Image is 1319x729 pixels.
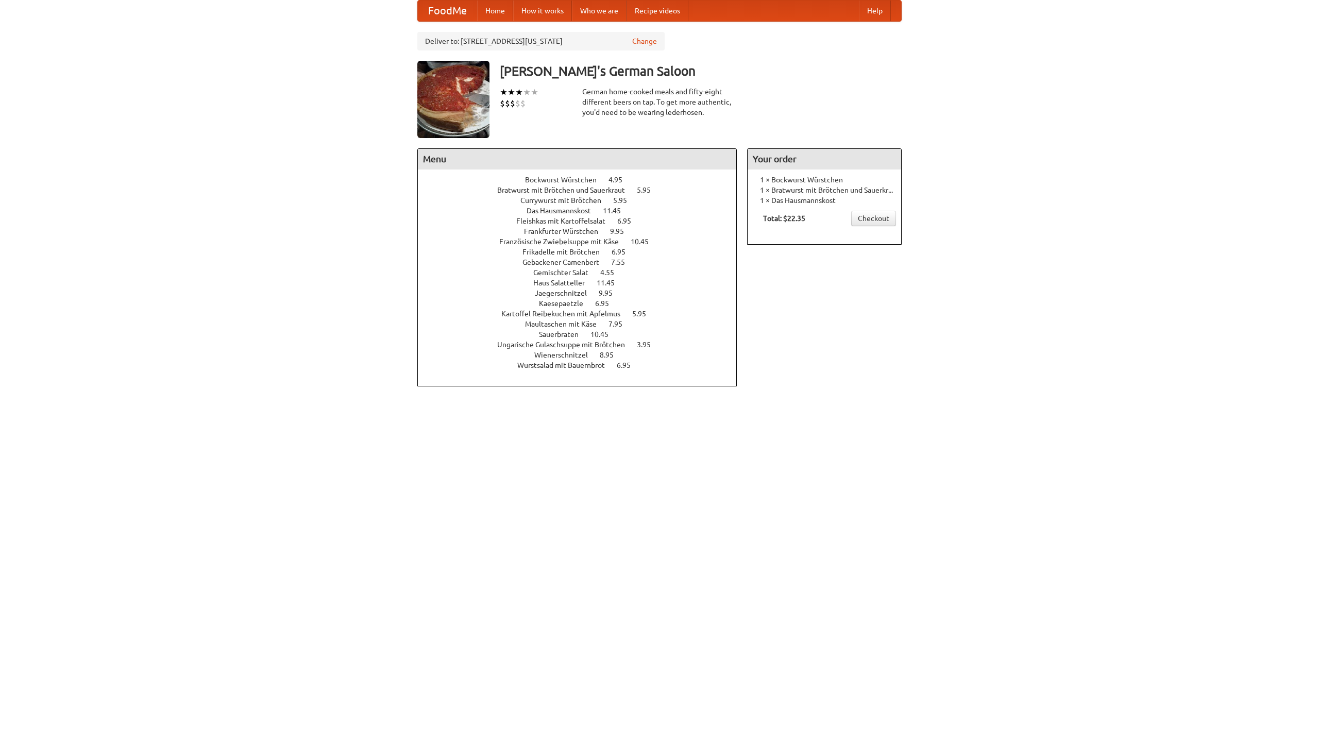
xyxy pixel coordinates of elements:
span: 8.95 [600,351,624,359]
span: 6.95 [612,248,636,256]
span: Bockwurst Würstchen [525,176,607,184]
a: FoodMe [418,1,477,21]
span: 3.95 [637,341,661,349]
span: 10.45 [631,238,659,246]
span: 7.55 [611,258,635,266]
h3: [PERSON_NAME]'s German Saloon [500,61,902,81]
span: Frankfurter Würstchen [524,227,608,235]
li: ★ [515,87,523,98]
a: Frikadelle mit Brötchen 6.95 [522,248,645,256]
span: 5.95 [613,196,637,205]
span: Das Hausmannskost [527,207,601,215]
span: 11.45 [603,207,631,215]
span: 4.95 [608,176,633,184]
a: Wienerschnitzel 8.95 [534,351,633,359]
a: Wurstsalad mit Bauernbrot 6.95 [517,361,650,369]
span: Bratwurst mit Brötchen und Sauerkraut [497,186,635,194]
a: Checkout [851,211,896,226]
a: Ungarische Gulaschsuppe mit Brötchen 3.95 [497,341,670,349]
b: Total: $22.35 [763,214,805,223]
li: $ [500,98,505,109]
a: Gemischter Salat 4.55 [533,268,633,277]
li: ★ [508,87,515,98]
a: Das Hausmannskost 11.45 [527,207,640,215]
a: Jaegerschnitzel 9.95 [535,289,632,297]
h4: Your order [748,149,901,169]
li: ★ [523,87,531,98]
span: Gebackener Camenbert [522,258,610,266]
span: 5.95 [637,186,661,194]
span: Kaesepaetzle [539,299,594,308]
li: $ [515,98,520,109]
li: $ [505,98,510,109]
a: Frankfurter Würstchen 9.95 [524,227,643,235]
a: Kartoffel Reibekuchen mit Apfelmus 5.95 [501,310,665,318]
span: 6.95 [595,299,619,308]
a: Change [632,36,657,46]
div: Deliver to: [STREET_ADDRESS][US_STATE] [417,32,665,50]
div: German home-cooked meals and fifty-eight different beers on tap. To get more authentic, you'd nee... [582,87,737,117]
span: 5.95 [632,310,656,318]
li: 1 × Bockwurst Würstchen [753,175,896,185]
li: 1 × Bratwurst mit Brötchen und Sauerkraut [753,185,896,195]
a: How it works [513,1,572,21]
span: 7.95 [608,320,633,328]
li: $ [510,98,515,109]
a: Sauerbraten 10.45 [539,330,628,338]
li: $ [520,98,526,109]
li: 1 × Das Hausmannskost [753,195,896,206]
span: 6.95 [617,361,641,369]
img: angular.jpg [417,61,489,138]
span: Französische Zwiebelsuppe mit Käse [499,238,629,246]
li: ★ [531,87,538,98]
a: Recipe videos [627,1,688,21]
a: Maultaschen mit Käse 7.95 [525,320,641,328]
span: 10.45 [590,330,619,338]
a: Kaesepaetzle 6.95 [539,299,628,308]
span: Maultaschen mit Käse [525,320,607,328]
a: Französische Zwiebelsuppe mit Käse 10.45 [499,238,668,246]
a: Who we are [572,1,627,21]
a: Help [859,1,891,21]
span: Jaegerschnitzel [535,289,597,297]
span: 11.45 [597,279,625,287]
span: 4.55 [600,268,624,277]
a: Haus Salatteller 11.45 [533,279,634,287]
span: Fleishkas mit Kartoffelsalat [516,217,616,225]
span: 6.95 [617,217,641,225]
span: Frikadelle mit Brötchen [522,248,610,256]
span: Sauerbraten [539,330,589,338]
span: Gemischter Salat [533,268,599,277]
span: Wienerschnitzel [534,351,598,359]
a: Fleishkas mit Kartoffelsalat 6.95 [516,217,650,225]
h4: Menu [418,149,736,169]
span: 9.95 [610,227,634,235]
span: 9.95 [599,289,623,297]
span: Kartoffel Reibekuchen mit Apfelmus [501,310,631,318]
a: Currywurst mit Brötchen 5.95 [520,196,646,205]
span: Ungarische Gulaschsuppe mit Brötchen [497,341,635,349]
span: Currywurst mit Brötchen [520,196,612,205]
span: Wurstsalad mit Bauernbrot [517,361,615,369]
a: Bockwurst Würstchen 4.95 [525,176,641,184]
a: Home [477,1,513,21]
a: Bratwurst mit Brötchen und Sauerkraut 5.95 [497,186,670,194]
span: Haus Salatteller [533,279,595,287]
a: Gebackener Camenbert 7.55 [522,258,644,266]
li: ★ [500,87,508,98]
